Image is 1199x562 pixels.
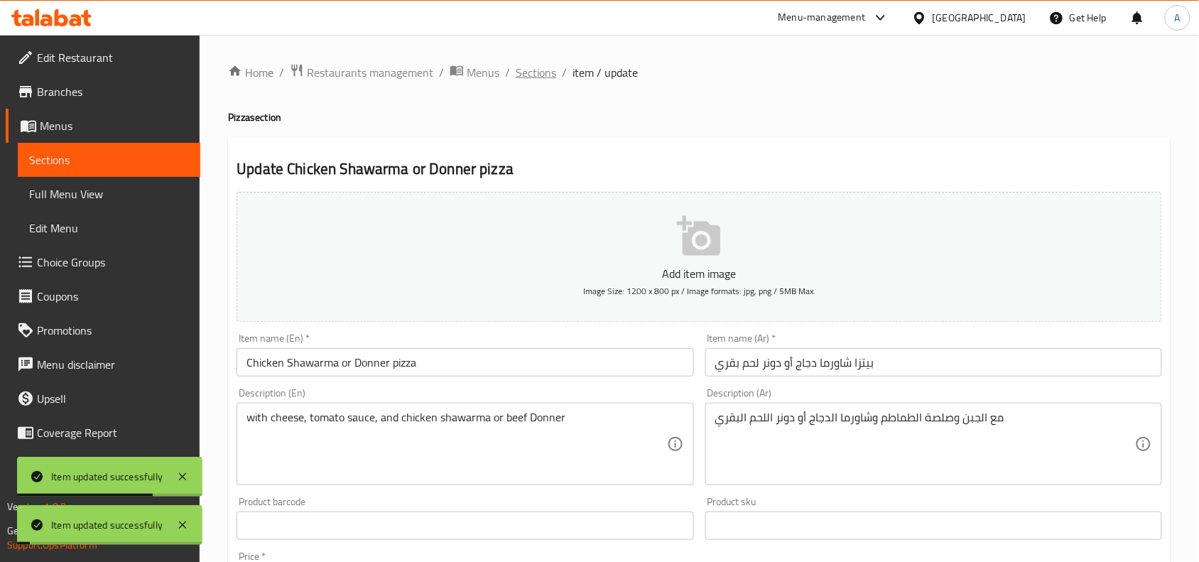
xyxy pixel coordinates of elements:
[228,63,1171,82] nav: breadcrumb
[37,49,189,66] span: Edit Restaurant
[933,10,1026,26] div: [GEOGRAPHIC_DATA]
[562,64,567,81] li: /
[237,158,1162,180] h2: Update Chicken Shawarma or Donner pizza
[778,9,866,26] div: Menu-management
[51,469,163,485] div: Item updated successfully
[6,450,200,484] a: Grocery Checklist
[228,64,273,81] a: Home
[37,424,189,441] span: Coverage Report
[37,288,189,305] span: Coupons
[505,64,510,81] li: /
[6,109,200,143] a: Menus
[7,522,72,540] span: Get support on:
[467,64,499,81] span: Menus
[37,390,189,407] span: Upsell
[6,245,200,279] a: Choice Groups
[307,64,433,81] span: Restaurants management
[6,279,200,313] a: Coupons
[44,497,66,516] span: 1.0.0
[37,322,189,339] span: Promotions
[6,416,200,450] a: Coverage Report
[6,347,200,382] a: Menu disclaimer
[237,192,1162,322] button: Add item imageImage Size: 1200 x 800 px / Image formats: jpg, png / 5MB Max.
[6,75,200,109] a: Branches
[279,64,284,81] li: /
[18,177,200,211] a: Full Menu View
[37,356,189,373] span: Menu disclaimer
[439,64,444,81] li: /
[6,313,200,347] a: Promotions
[715,411,1135,478] textarea: مع الجبن وصلصة الطماطم وشاورما الدجاج أو دونر اللحم البقري
[516,64,556,81] a: Sections
[29,220,189,237] span: Edit Menu
[228,110,1171,124] h4: Pizza section
[51,517,163,533] div: Item updated successfully
[6,40,200,75] a: Edit Restaurant
[29,185,189,202] span: Full Menu View
[246,411,666,478] textarea: with cheese, tomato sauce, and chicken shawarma or beef Donner
[1175,10,1181,26] span: A
[259,265,1140,282] p: Add item image
[583,283,815,299] span: Image Size: 1200 x 800 px / Image formats: jpg, png / 5MB Max.
[40,117,189,134] span: Menus
[18,143,200,177] a: Sections
[29,151,189,168] span: Sections
[7,497,42,516] span: Version:
[237,512,693,540] input: Please enter product barcode
[450,63,499,82] a: Menus
[37,83,189,100] span: Branches
[6,382,200,416] a: Upsell
[18,211,200,245] a: Edit Menu
[37,254,189,271] span: Choice Groups
[290,63,433,82] a: Restaurants management
[7,536,97,554] a: Support.OpsPlatform
[705,512,1162,540] input: Please enter product sku
[573,64,638,81] span: item / update
[237,348,693,377] input: Enter name En
[705,348,1162,377] input: Enter name Ar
